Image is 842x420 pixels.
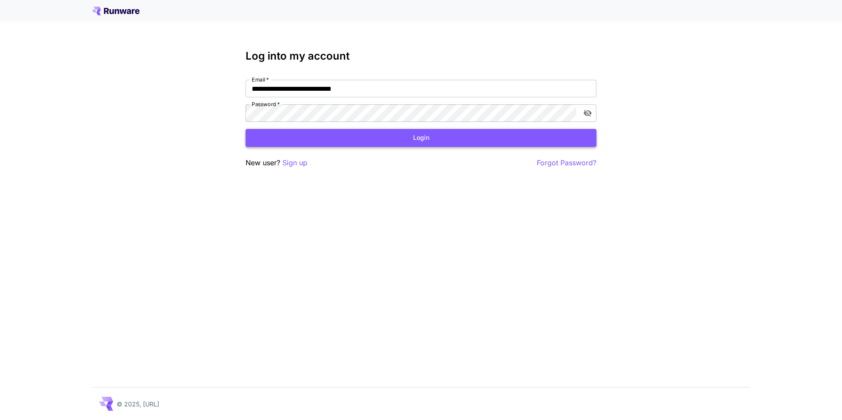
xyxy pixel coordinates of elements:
label: Email [252,76,269,83]
button: toggle password visibility [580,105,596,121]
button: Sign up [282,157,307,168]
p: New user? [246,157,307,168]
p: © 2025, [URL] [117,399,159,409]
label: Password [252,100,280,108]
button: Forgot Password? [537,157,596,168]
h3: Log into my account [246,50,596,62]
button: Login [246,129,596,147]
